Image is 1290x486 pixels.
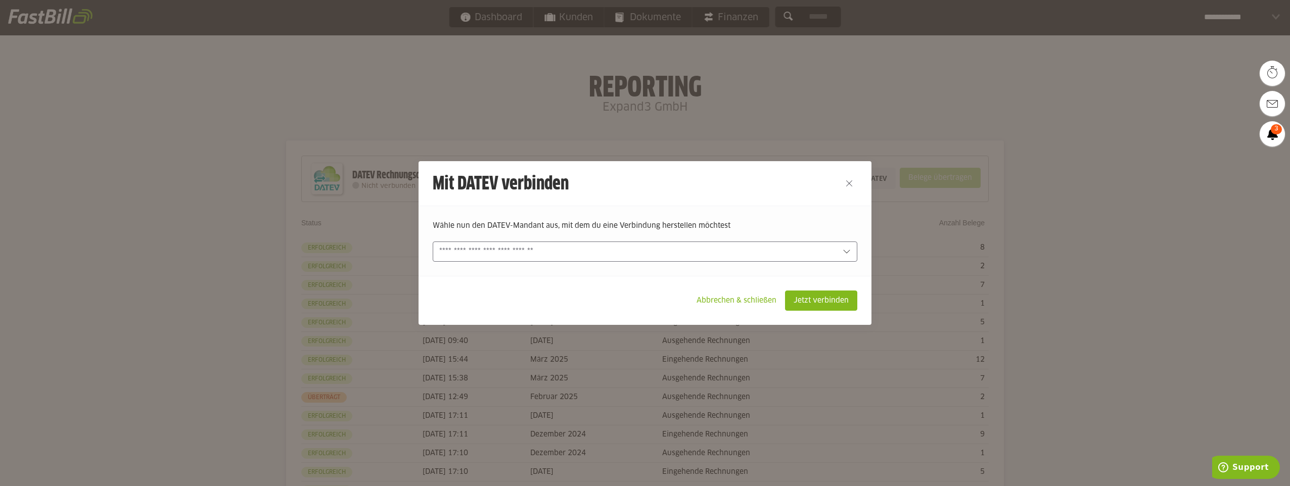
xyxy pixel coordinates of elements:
iframe: Öffnet ein Widget, in dem Sie weitere Informationen finden [1212,456,1280,481]
p: Wähle nun den DATEV-Mandant aus, mit dem du eine Verbindung herstellen möchtest [433,220,857,231]
sl-button: Jetzt verbinden [785,290,857,311]
a: 3 [1260,121,1285,147]
sl-button: Abbrechen & schließen [688,290,785,311]
span: 3 [1271,124,1282,134]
